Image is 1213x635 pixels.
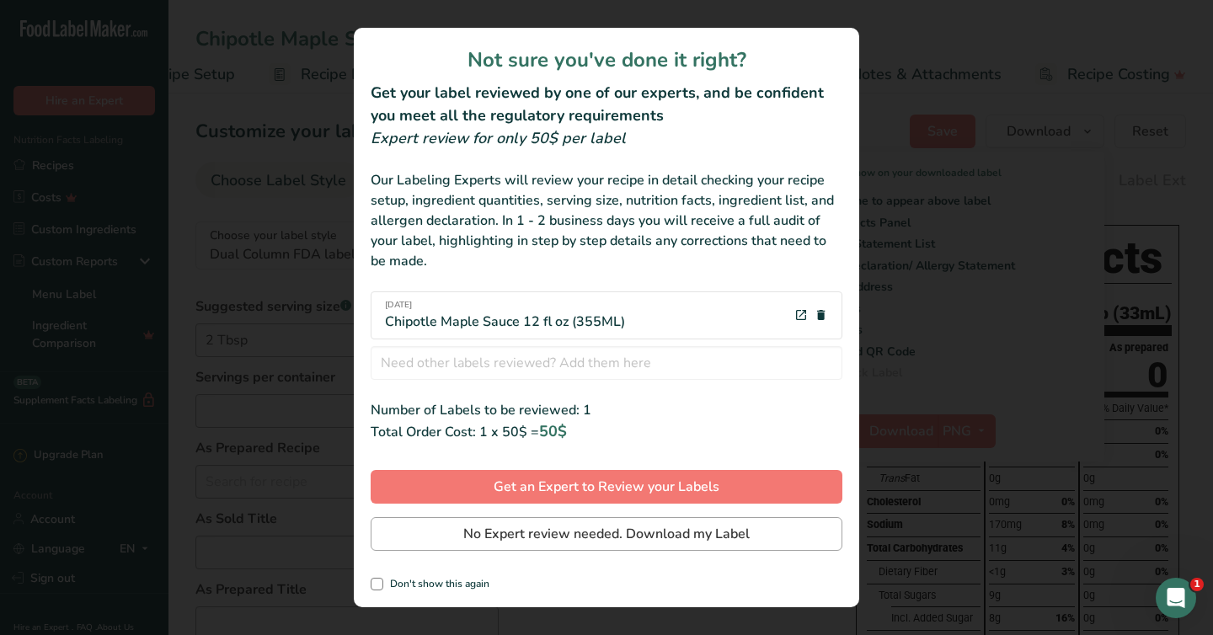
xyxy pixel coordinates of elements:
span: 50$ [539,421,567,441]
div: Expert review for only 50$ per label [371,127,842,150]
span: 1 [1190,578,1204,591]
iframe: Intercom live chat [1156,578,1196,618]
div: Chipotle Maple Sauce 12 fl oz (355ML) [385,299,625,332]
input: Need other labels reviewed? Add them here [371,346,842,380]
span: [DATE] [385,299,625,312]
span: Get an Expert to Review your Labels [494,477,719,497]
button: No Expert review needed. Download my Label [371,517,842,551]
div: Total Order Cost: 1 x 50$ = [371,420,842,443]
h1: Not sure you've done it right? [371,45,842,75]
button: Get an Expert to Review your Labels [371,470,842,504]
span: Don't show this again [383,578,489,590]
h2: Get your label reviewed by one of our experts, and be confident you meet all the regulatory requi... [371,82,842,127]
div: Number of Labels to be reviewed: 1 [371,400,842,420]
div: Our Labeling Experts will review your recipe in detail checking your recipe setup, ingredient qua... [371,170,842,271]
span: No Expert review needed. Download my Label [463,524,750,544]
